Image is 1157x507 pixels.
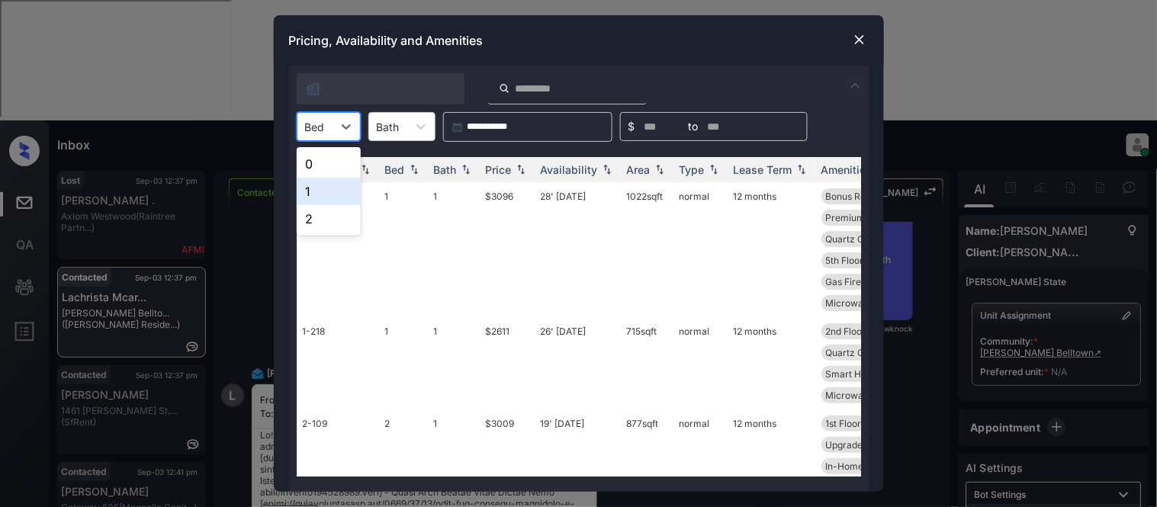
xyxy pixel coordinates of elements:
div: Type [680,163,705,176]
div: Bath [434,163,457,176]
img: close [852,32,867,47]
span: Upgrades: 2x1 L... [826,439,902,451]
td: 1-218 [297,317,379,409]
span: Bonus Room [826,191,880,202]
td: normal [673,182,728,317]
span: Gas Fireplace [826,276,885,287]
td: $3096 [480,182,535,317]
img: sorting [407,165,422,175]
div: 2 [297,205,361,233]
div: Area [627,163,651,176]
span: 5th Floor [826,255,864,266]
span: Microwave [826,390,875,401]
span: Smart Home Lock [826,368,905,380]
td: 1-514 [297,182,379,317]
span: Premium Bay Vie... [826,212,908,223]
td: 12 months [728,182,815,317]
img: sorting [706,165,722,175]
span: In-Home Washer ... [826,460,908,472]
td: 1 [379,182,428,317]
td: normal [673,317,728,409]
td: 1 [379,317,428,409]
td: 715 sqft [621,317,673,409]
img: sorting [458,165,474,175]
td: 28' [DATE] [535,182,621,317]
td: 1 [428,317,480,409]
img: sorting [794,165,809,175]
img: sorting [358,165,373,175]
td: 12 months [728,317,815,409]
span: Microwave [826,297,875,309]
img: icon-zuma [306,82,321,97]
div: 1 [297,178,361,205]
img: sorting [599,165,615,175]
td: 1 [428,182,480,317]
td: $2611 [480,317,535,409]
div: Pricing, Availability and Amenities [274,15,884,66]
div: Lease Term [734,163,792,176]
img: sorting [513,165,529,175]
td: 26' [DATE] [535,317,621,409]
div: 0 [297,150,361,178]
span: 1st Floor [826,418,862,429]
img: sorting [652,165,667,175]
span: $ [628,118,635,135]
div: Availability [541,163,598,176]
div: Amenities [821,163,873,176]
img: icon-zuma [847,76,865,95]
div: Bed [385,163,405,176]
span: 2nd Floor [826,326,866,337]
div: Price [486,163,512,176]
span: to [689,118,699,135]
span: Quartz Countert... [826,233,903,245]
span: Quartz Countert... [826,347,903,358]
td: 1022 sqft [621,182,673,317]
img: icon-zuma [499,82,510,95]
